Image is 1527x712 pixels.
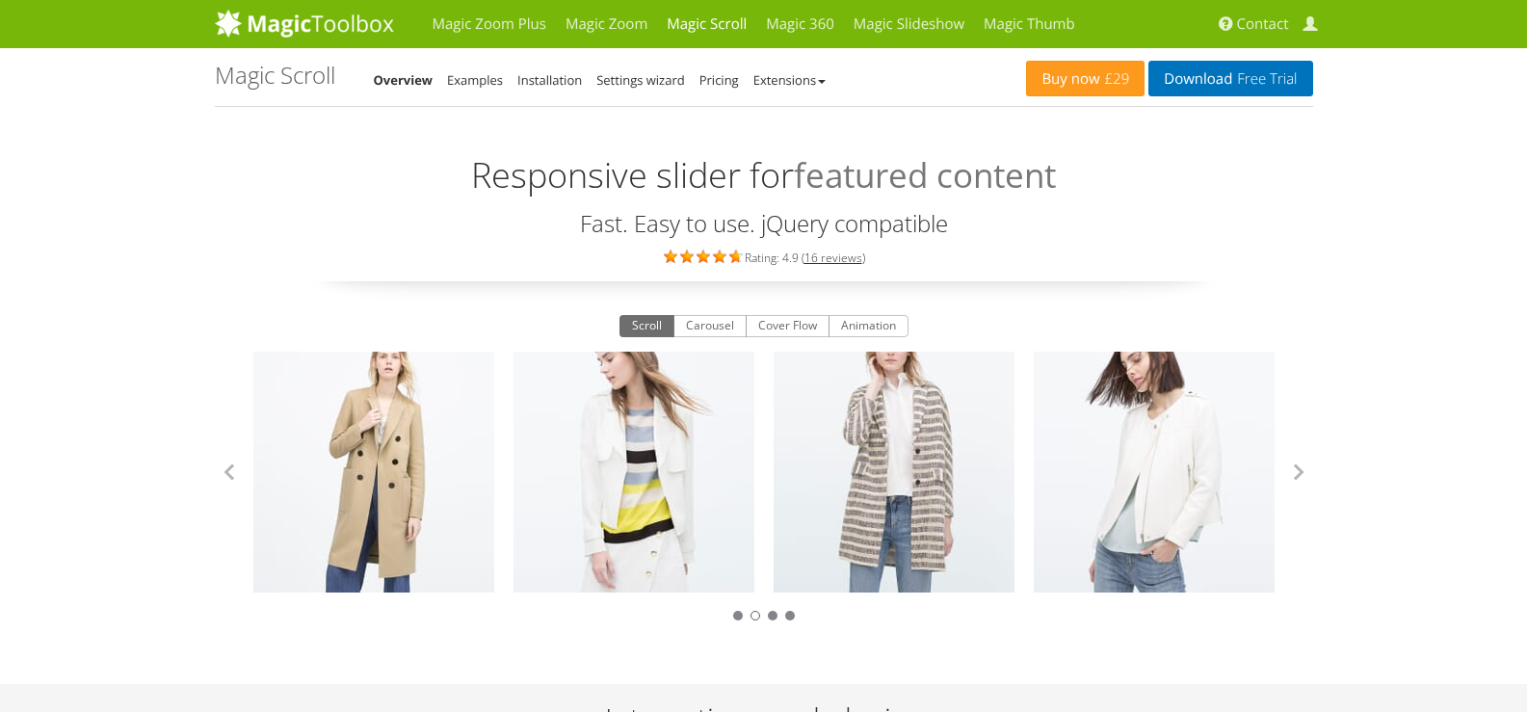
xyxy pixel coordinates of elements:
[374,71,434,89] a: Overview
[517,71,582,89] a: Installation
[596,71,685,89] a: Settings wizard
[1237,14,1289,34] span: Contact
[794,150,1056,201] span: featured content
[829,315,908,338] button: Animation
[1026,61,1145,96] a: Buy now£29
[215,131,1313,201] h2: Responsive slider for
[804,250,862,266] a: 16 reviews
[746,315,829,338] button: Cover Flow
[753,71,826,89] a: Extensions
[215,246,1313,267] div: Rating: 4.9 ( )
[215,9,394,38] img: MagicToolbox.com - Image tools for your website
[1232,71,1297,87] span: Free Trial
[673,315,747,338] button: Carousel
[699,71,739,89] a: Pricing
[619,315,674,338] button: Scroll
[1100,71,1130,87] span: £29
[215,211,1313,236] h3: Fast. Easy to use. jQuery compatible
[447,71,503,89] a: Examples
[1148,61,1312,96] a: DownloadFree Trial
[215,63,335,88] h1: Magic Scroll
